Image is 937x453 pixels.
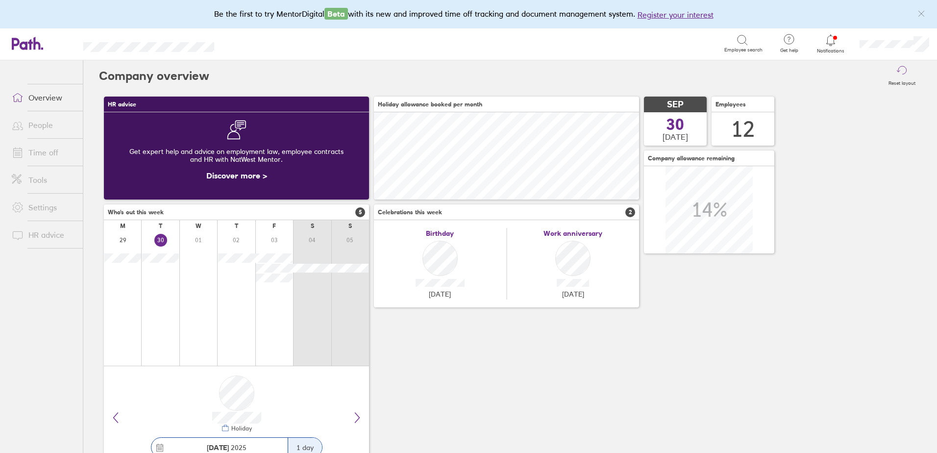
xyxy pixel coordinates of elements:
a: Settings [4,198,83,217]
div: T [235,223,238,229]
span: 30 [666,117,684,132]
span: 5 [355,207,365,217]
span: 2 [625,207,635,217]
span: Get help [773,48,805,53]
span: Birthday [426,229,454,237]
div: Search [241,39,266,48]
span: Employees [715,101,746,108]
a: Tools [4,170,83,190]
span: SEP [667,100,684,110]
span: 2025 [207,444,247,452]
div: F [272,223,276,229]
div: W [196,223,201,229]
a: Notifications [815,33,847,54]
span: [DATE] [663,132,688,141]
div: Holiday [229,425,252,432]
div: S [311,223,314,229]
span: HR advice [108,101,136,108]
span: Work anniversary [543,229,602,237]
div: T [159,223,162,229]
div: Get expert help and advice on employment law, employee contracts and HR with NatWest Mentor. [112,140,361,171]
div: 12 [731,117,755,142]
span: Notifications [815,48,847,54]
strong: [DATE] [207,443,229,452]
a: Time off [4,143,83,162]
span: Beta [324,8,348,20]
a: HR advice [4,225,83,245]
a: Discover more > [206,171,267,180]
span: [DATE] [562,290,584,298]
a: People [4,115,83,135]
div: S [348,223,352,229]
button: Reset layout [883,60,921,92]
span: Employee search [724,47,763,53]
a: Overview [4,88,83,107]
span: Company allowance remaining [648,155,735,162]
span: [DATE] [429,290,451,298]
span: Celebrations this week [378,209,442,216]
span: Who's out this week [108,209,164,216]
label: Reset layout [883,77,921,86]
h2: Company overview [99,60,209,92]
button: Register your interest [638,9,714,21]
div: Be the first to try MentorDigital with its new and improved time off tracking and document manage... [214,8,723,21]
div: M [120,223,125,229]
span: Holiday allowance booked per month [378,101,482,108]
